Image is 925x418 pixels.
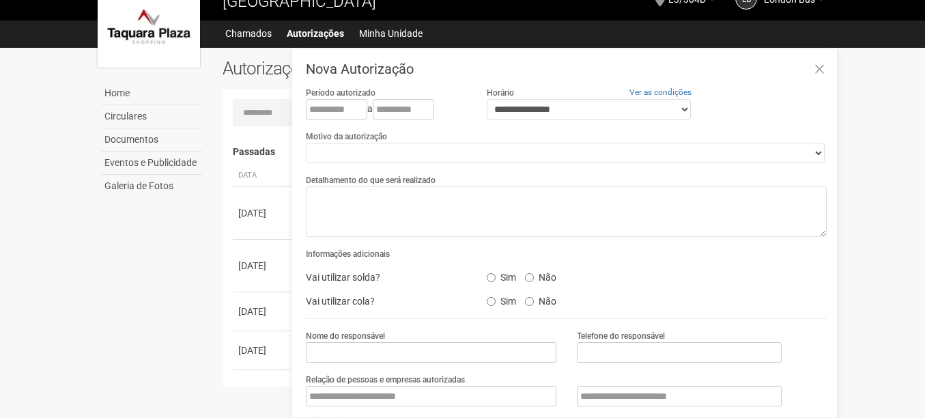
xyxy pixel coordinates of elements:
[306,62,827,76] h3: Nova Autorização
[306,174,436,186] label: Detalhamento do que será realizado
[487,297,496,306] input: Sim
[306,130,387,143] label: Motivo da autorização
[525,297,534,306] input: Não
[306,248,390,260] label: Informações adicionais
[306,87,375,99] label: Período autorizado
[306,330,385,342] label: Nome do responsável
[238,206,289,220] div: [DATE]
[233,147,818,157] h4: Passadas
[487,273,496,282] input: Sim
[233,165,294,187] th: Data
[101,152,202,175] a: Eventos e Publicidade
[238,344,289,357] div: [DATE]
[487,291,516,307] label: Sim
[238,259,289,273] div: [DATE]
[487,267,516,283] label: Sim
[525,273,534,282] input: Não
[525,267,556,283] label: Não
[577,330,665,342] label: Telefone do responsável
[223,58,515,79] h2: Autorizações
[525,291,556,307] label: Não
[359,24,423,43] a: Minha Unidade
[487,87,514,99] label: Horário
[287,24,344,43] a: Autorizações
[629,87,692,97] a: Ver as condições
[296,267,476,288] div: Vai utilizar solda?
[296,291,476,311] div: Vai utilizar cola?
[101,82,202,105] a: Home
[306,99,466,120] div: a
[225,24,272,43] a: Chamados
[101,175,202,197] a: Galeria de Fotos
[101,105,202,128] a: Circulares
[306,374,465,386] label: Relação de pessoas e empresas autorizadas
[101,128,202,152] a: Documentos
[238,305,289,318] div: [DATE]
